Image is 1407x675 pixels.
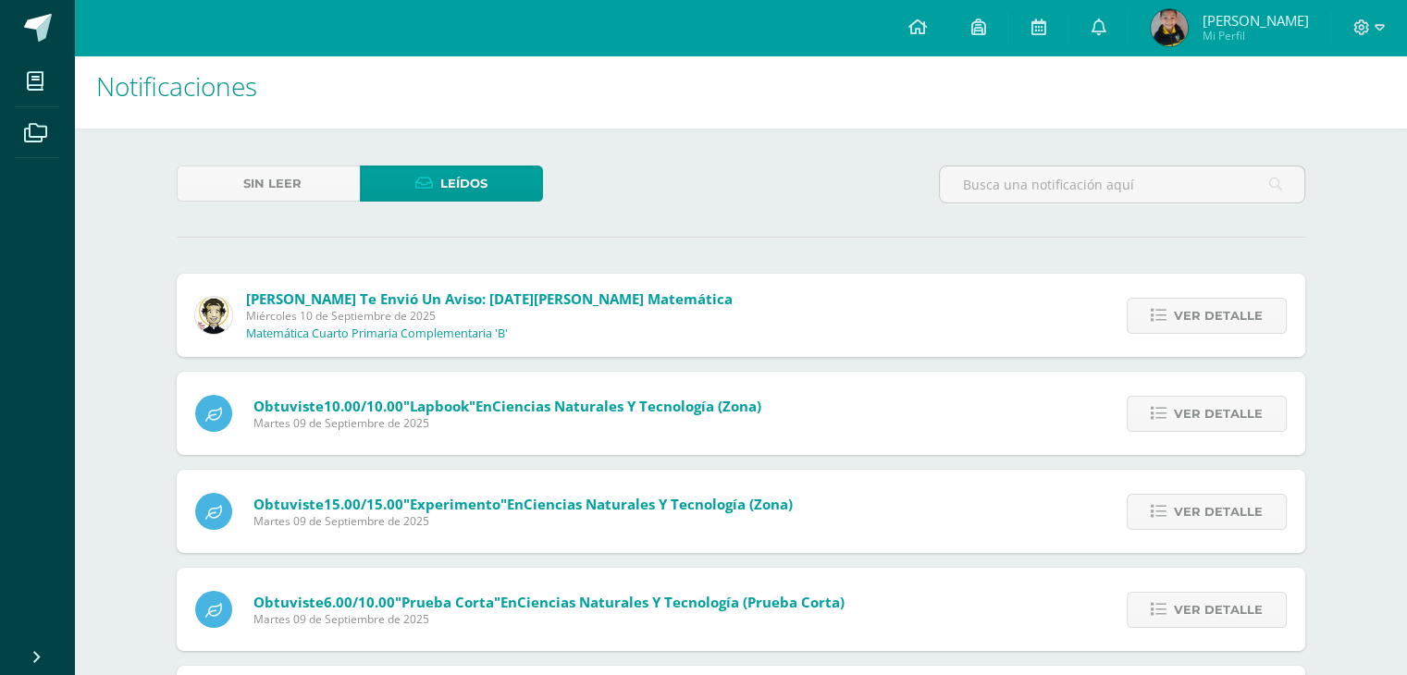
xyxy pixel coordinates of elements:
span: "Lapbook" [403,397,475,415]
span: [PERSON_NAME] te envió un aviso: [DATE][PERSON_NAME] Matemática [246,289,733,308]
img: 8341187d544a0b6c7f7ca1520b54fcd3.png [1151,9,1188,46]
span: Ver detalle [1174,299,1263,333]
span: Obtuviste en [253,593,845,611]
span: Martes 09 de Septiembre de 2025 [253,611,845,627]
span: Obtuviste en [253,495,793,513]
img: 4bd1cb2f26ef773666a99eb75019340a.png [195,297,232,334]
span: Notificaciones [96,68,257,104]
span: Ciencias Naturales y Tecnología (Zona) [524,495,793,513]
span: 6.00/10.00 [324,593,395,611]
input: Busca una notificación aquí [940,166,1304,202]
span: Miércoles 10 de Septiembre de 2025 [246,308,733,324]
span: Martes 09 de Septiembre de 2025 [253,415,761,431]
span: Martes 09 de Septiembre de 2025 [253,513,793,529]
a: Leídos [360,166,543,202]
span: Mi Perfil [1202,28,1308,43]
span: Ver detalle [1174,495,1263,529]
span: [PERSON_NAME] [1202,11,1308,30]
span: "Prueba Corta" [395,593,500,611]
span: 15.00/15.00 [324,495,403,513]
span: Ver detalle [1174,397,1263,431]
span: 10.00/10.00 [324,397,403,415]
span: Obtuviste en [253,397,761,415]
p: Matemática Cuarto Primaria Complementaria 'B' [246,326,508,341]
span: Sin leer [243,166,302,201]
span: "Experimento" [403,495,507,513]
span: Ciencias Naturales y Tecnología (Prueba Corta) [517,593,845,611]
span: Ver detalle [1174,593,1263,627]
span: Leídos [440,166,488,201]
a: Sin leer [177,166,360,202]
span: Ciencias Naturales y Tecnología (Zona) [492,397,761,415]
